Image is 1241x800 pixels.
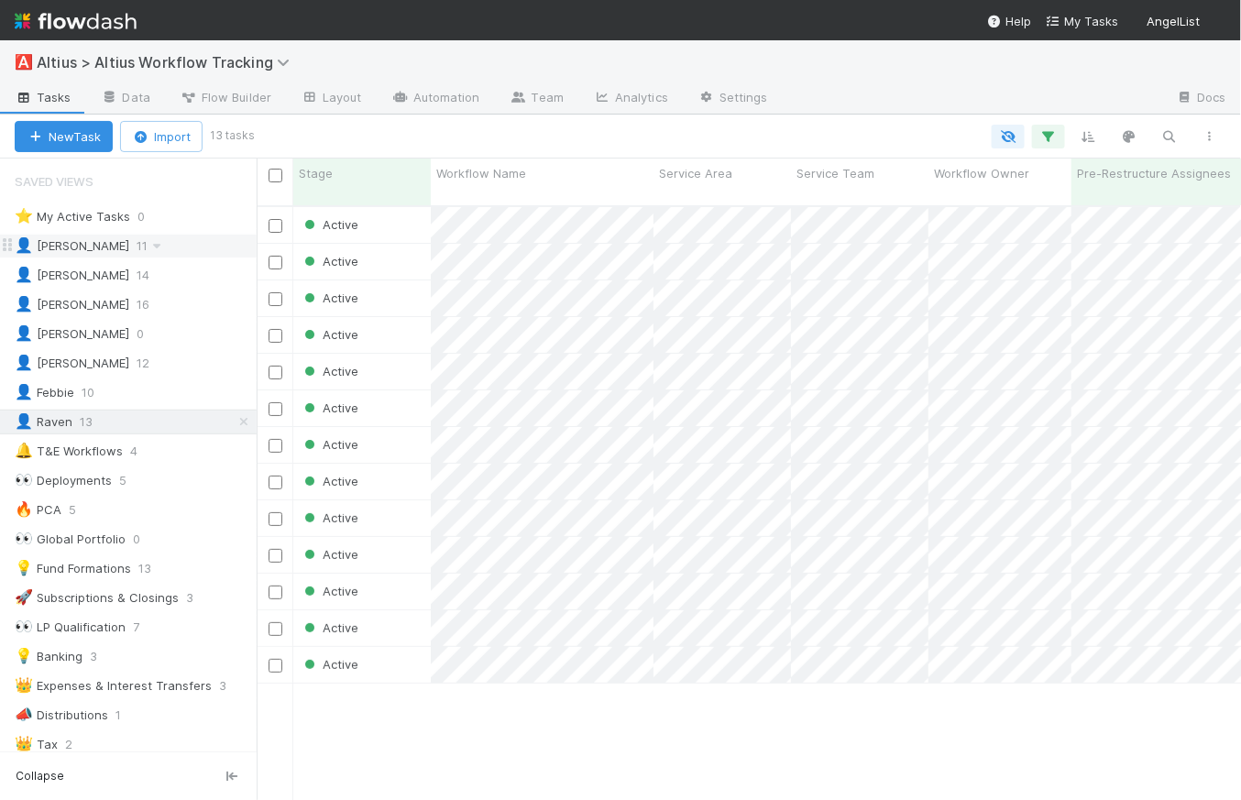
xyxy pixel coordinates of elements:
[269,402,282,416] input: Toggle Row Selected
[301,327,358,342] span: Active
[137,352,168,375] span: 12
[15,707,33,722] span: 📣
[301,362,358,380] div: Active
[301,509,358,527] div: Active
[301,217,358,232] span: Active
[120,121,203,152] button: Import
[15,208,33,224] span: ⭐
[15,296,33,312] span: 👤
[301,252,358,270] div: Active
[436,164,526,182] span: Workflow Name
[86,84,165,114] a: Data
[269,476,282,489] input: Toggle Row Selected
[15,352,129,375] div: [PERSON_NAME]
[137,264,168,287] span: 14
[15,677,33,693] span: 👑
[1046,12,1118,30] a: My Tasks
[15,704,108,727] div: Distributions
[659,164,732,182] span: Service Area
[15,163,93,200] span: Saved Views
[301,582,358,600] div: Active
[15,557,131,580] div: Fund Formations
[15,325,33,341] span: 👤
[15,501,33,517] span: 🔥
[578,84,683,114] a: Analytics
[137,293,168,316] span: 16
[180,88,271,106] span: Flow Builder
[269,439,282,453] input: Toggle Row Selected
[269,292,282,306] input: Toggle Row Selected
[1161,84,1241,114] a: Docs
[90,645,115,668] span: 3
[15,586,179,609] div: Subscriptions & Closings
[15,205,130,228] div: My Active Tasks
[15,560,33,575] span: 💡
[15,733,58,756] div: Tax
[269,586,282,599] input: Toggle Row Selected
[1046,14,1118,28] span: My Tasks
[269,219,282,233] input: Toggle Row Selected
[269,622,282,636] input: Toggle Row Selected
[15,499,61,521] div: PCA
[137,205,163,228] span: 0
[301,510,358,525] span: Active
[15,237,33,253] span: 👤
[1208,13,1226,31] img: avatar_b467e446-68e1-4310-82a7-76c532dc3f4b.png
[987,12,1031,30] div: Help
[15,645,82,668] div: Banking
[1148,14,1201,28] span: AngelList
[16,768,64,784] span: Collapse
[15,121,113,152] button: NewTask
[137,323,162,345] span: 0
[301,400,358,415] span: Active
[15,616,126,639] div: LP Qualification
[301,657,358,672] span: Active
[301,474,358,488] span: Active
[15,381,74,404] div: Febbie
[301,655,358,674] div: Active
[495,84,578,114] a: Team
[15,528,126,551] div: Global Portfolio
[15,443,33,458] span: 🔔
[15,619,33,634] span: 👀
[301,619,358,637] div: Active
[15,531,33,546] span: 👀
[269,512,282,526] input: Toggle Row Selected
[119,469,145,492] span: 5
[115,704,139,727] span: 1
[301,620,358,635] span: Active
[15,674,212,697] div: Expenses & Interest Transfers
[80,411,111,433] span: 13
[286,84,377,114] a: Layout
[301,290,358,305] span: Active
[301,399,358,417] div: Active
[15,472,33,488] span: 👀
[15,5,137,37] img: logo-inverted-e16ddd16eac7371096b0.svg
[301,289,358,307] div: Active
[15,440,123,463] div: T&E Workflows
[210,127,255,144] small: 13 tasks
[301,364,358,378] span: Active
[165,84,286,114] a: Flow Builder
[69,499,94,521] span: 5
[15,54,33,70] span: 🅰️
[130,440,156,463] span: 4
[377,84,495,114] a: Automation
[934,164,1029,182] span: Workflow Owner
[15,469,112,492] div: Deployments
[15,589,33,605] span: 🚀
[133,616,158,639] span: 7
[219,674,245,697] span: 3
[186,586,212,609] span: 3
[37,53,299,71] span: Altius > Altius Workflow Tracking
[138,557,170,580] span: 13
[82,381,113,404] span: 10
[299,164,333,182] span: Stage
[15,411,72,433] div: Raven
[15,736,33,751] span: 👑
[137,235,166,258] span: 11
[269,366,282,379] input: Toggle Row Selected
[301,215,358,234] div: Active
[15,355,33,370] span: 👤
[15,293,129,316] div: [PERSON_NAME]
